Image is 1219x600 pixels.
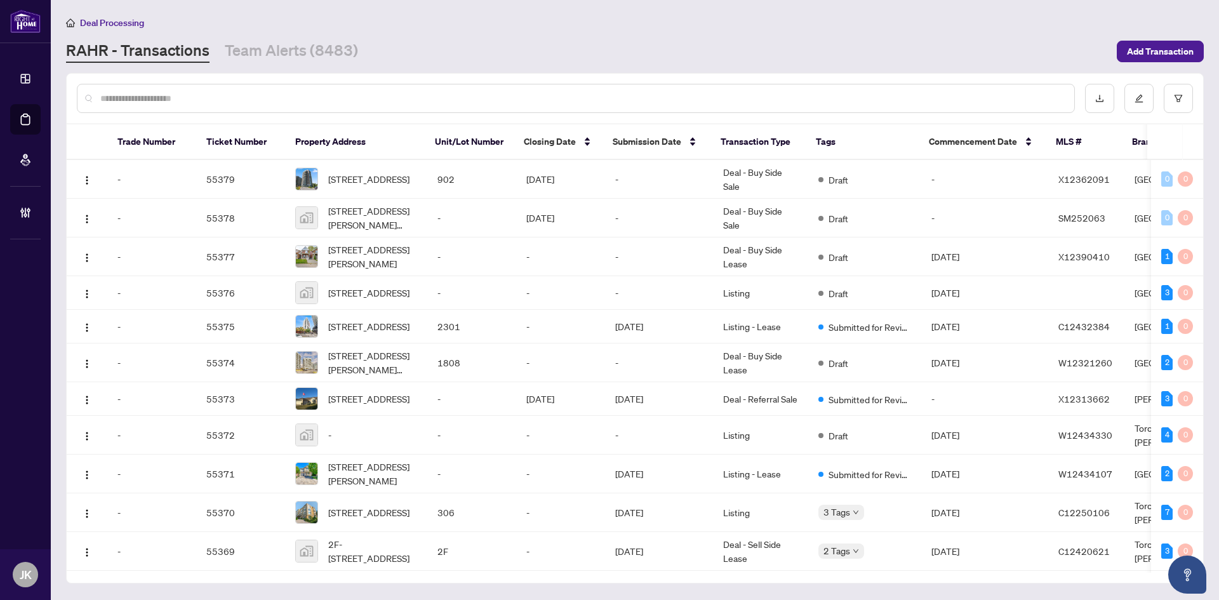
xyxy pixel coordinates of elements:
[921,343,1048,382] td: [DATE]
[296,282,317,303] img: thumbnail-img
[328,428,331,442] span: -
[1135,94,1143,103] span: edit
[296,207,317,229] img: thumbnail-img
[328,243,417,270] span: [STREET_ADDRESS][PERSON_NAME]
[921,493,1048,532] td: [DATE]
[20,566,32,583] span: JK
[107,310,196,343] td: -
[196,343,285,382] td: 55374
[605,455,713,493] td: [DATE]
[82,547,92,557] img: Logo
[516,455,605,493] td: -
[196,382,285,416] td: 55373
[107,160,196,199] td: -
[1058,251,1110,262] span: X12390410
[1095,94,1104,103] span: download
[196,160,285,199] td: 55379
[107,382,196,416] td: -
[82,214,92,224] img: Logo
[1178,249,1193,264] div: 0
[427,532,516,571] td: 2F
[853,509,859,516] span: down
[1178,171,1193,187] div: 0
[296,316,317,337] img: thumbnail-img
[196,199,285,237] td: 55378
[514,124,603,160] th: Closing Date
[427,199,516,237] td: -
[296,502,317,523] img: thumbnail-img
[1161,249,1173,264] div: 1
[107,343,196,382] td: -
[516,532,605,571] td: -
[82,289,92,299] img: Logo
[605,532,713,571] td: [DATE]
[710,124,806,160] th: Transaction Type
[516,199,605,237] td: [DATE]
[1161,543,1173,559] div: 3
[605,343,713,382] td: -
[107,455,196,493] td: -
[516,343,605,382] td: -
[1058,545,1110,557] span: C12420621
[713,416,808,455] td: Listing
[328,319,410,333] span: [STREET_ADDRESS]
[107,493,196,532] td: -
[603,124,710,160] th: Submission Date
[1161,319,1173,334] div: 1
[107,199,196,237] td: -
[196,532,285,571] td: 55369
[829,392,911,406] span: Submitted for Review
[1058,357,1112,368] span: W12321260
[196,416,285,455] td: 55372
[524,135,576,149] span: Closing Date
[1058,468,1112,479] span: W12434107
[427,276,516,310] td: -
[77,352,97,373] button: Logo
[1161,505,1173,520] div: 7
[296,540,317,562] img: thumbnail-img
[1058,173,1110,185] span: X12362091
[1174,94,1183,103] span: filter
[605,416,713,455] td: -
[82,175,92,185] img: Logo
[296,246,317,267] img: thumbnail-img
[427,237,516,276] td: -
[328,537,417,565] span: 2F-[STREET_ADDRESS]
[1161,171,1173,187] div: 0
[77,502,97,523] button: Logo
[77,246,97,267] button: Logo
[713,310,808,343] td: Listing - Lease
[605,199,713,237] td: -
[713,237,808,276] td: Deal - Buy Side Lease
[713,382,808,416] td: Deal - Referral Sale
[77,425,97,445] button: Logo
[296,463,317,484] img: thumbnail-img
[921,199,1048,237] td: -
[1161,355,1173,370] div: 2
[82,509,92,519] img: Logo
[328,286,410,300] span: [STREET_ADDRESS]
[296,168,317,190] img: thumbnail-img
[516,237,605,276] td: -
[77,316,97,337] button: Logo
[713,343,808,382] td: Deal - Buy Side Lease
[1161,285,1173,300] div: 3
[427,382,516,416] td: -
[713,276,808,310] td: Listing
[66,18,75,27] span: home
[77,389,97,409] button: Logo
[225,40,358,63] a: Team Alerts (8483)
[806,124,919,160] th: Tags
[196,237,285,276] td: 55377
[516,493,605,532] td: -
[82,431,92,441] img: Logo
[829,467,911,481] span: Submitted for Review
[605,160,713,199] td: -
[1178,319,1193,334] div: 0
[425,124,514,160] th: Unit/Lot Number
[829,286,848,300] span: Draft
[107,532,196,571] td: -
[921,310,1048,343] td: [DATE]
[1178,505,1193,520] div: 0
[1178,466,1193,481] div: 0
